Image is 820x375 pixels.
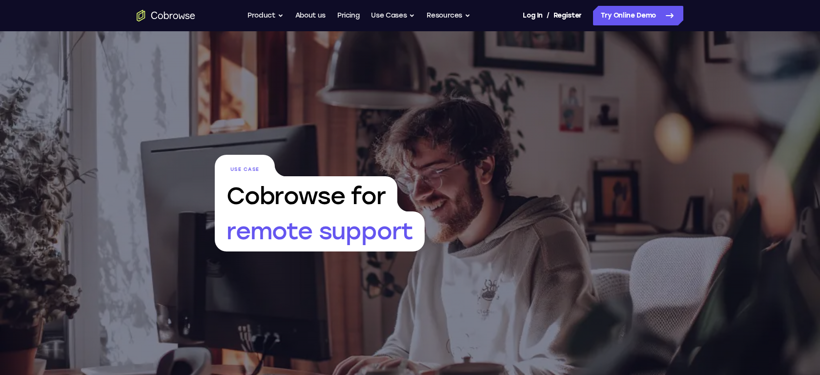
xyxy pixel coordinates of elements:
a: About us [295,6,326,25]
span: Cobrowse for [215,176,397,211]
a: Pricing [337,6,360,25]
button: Use Cases [371,6,415,25]
button: Product [247,6,284,25]
a: Log In [523,6,542,25]
span: remote support [215,211,425,251]
a: Register [553,6,582,25]
a: Try Online Demo [593,6,683,25]
span: / [547,10,550,21]
span: Use Case [215,155,275,176]
a: Go to the home page [137,10,195,21]
button: Resources [427,6,471,25]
